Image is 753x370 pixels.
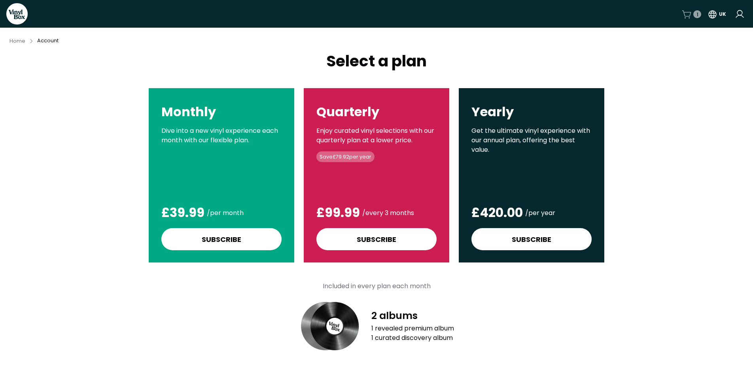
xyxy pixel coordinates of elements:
span: £99.99 [316,204,360,221]
button: MonthlyDive into a new vinyl experience each month with our flexible plan.£39.99/per month Subscribe [149,88,294,262]
div: Subscribe [357,234,396,245]
div: Subscribe [512,234,551,245]
h4: Included in every plan each month [323,281,431,291]
p: Enjoy curated vinyl selections with our quarterly plan at a lower price. [316,126,437,145]
a: Home [9,37,25,45]
button: QuarterlyEnjoy curated vinyl selections with our quarterly plan at a lower price.Save£79.92per ye... [304,88,449,262]
h2: Yearly [471,104,592,120]
div: Subscribe [202,234,241,245]
h2: Monthly [161,104,282,120]
span: £420.00 [471,204,523,221]
h4: 2 albums [371,310,454,322]
span: £39.99 [161,204,204,221]
div: / every 3 months [362,207,414,219]
div: / per year [525,207,555,219]
p: Get the ultimate vinyl experience with our annual plan, offering the best value. [471,126,592,155]
p: Account [37,37,59,44]
p: Dive into a new vinyl experience each month with our flexible plan. [161,126,282,145]
div: 1 revealed premium album 1 curated discovery album [371,324,454,343]
span: Home [9,38,25,44]
h1: Select a plan [133,53,620,69]
a: 1 [682,9,701,19]
div: / per month [207,207,244,219]
p: Save £79.92 per year [316,151,375,162]
div: UK [719,11,726,18]
button: UK [708,7,726,21]
div: 1 [696,11,698,18]
h2: Quarterly [316,104,437,120]
button: YearlyGet the ultimate vinyl experience with our annual plan, offering the best value.£420.00/per... [459,88,604,262]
